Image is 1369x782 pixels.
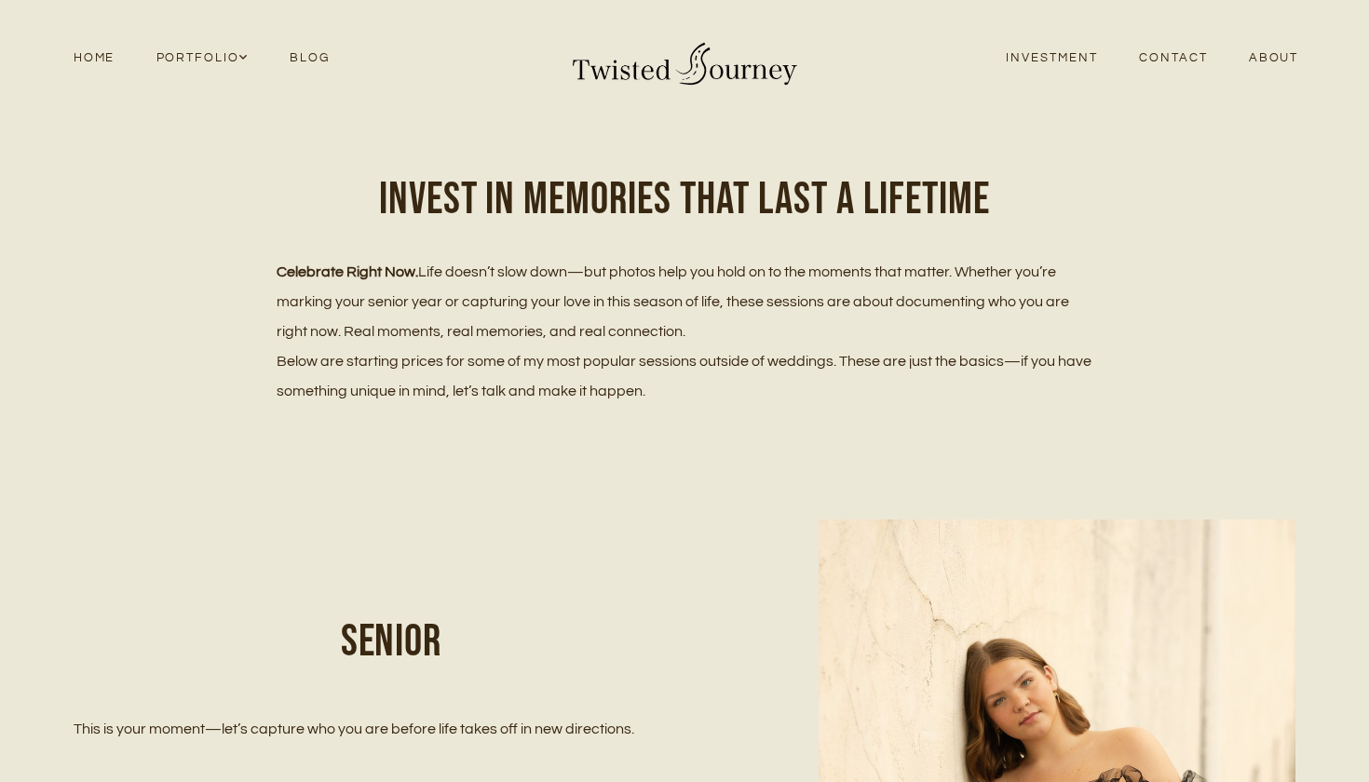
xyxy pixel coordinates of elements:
[277,173,1091,227] h1: Invest in Memories that Last a Lifetime
[156,48,250,68] span: Portfolio
[568,29,801,88] img: Twisted Journey
[74,714,710,744] p: This is your moment—let’s capture who you are before life takes off in new directions.
[53,46,136,71] a: Home
[74,615,710,669] h1: SENIor
[277,257,1091,346] p: Life doesn’t slow down—but photos help you hold on to the moments that matter. Whether you’re mar...
[1118,46,1228,71] a: Contact
[269,46,350,71] a: Blog
[1228,46,1320,71] a: About
[277,264,418,279] strong: Celebrate Right Now.
[277,346,1091,406] p: Below are starting prices for some of my most popular sessions outside of weddings. These are jus...
[985,46,1118,71] a: Investment
[136,46,270,71] a: Portfolio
